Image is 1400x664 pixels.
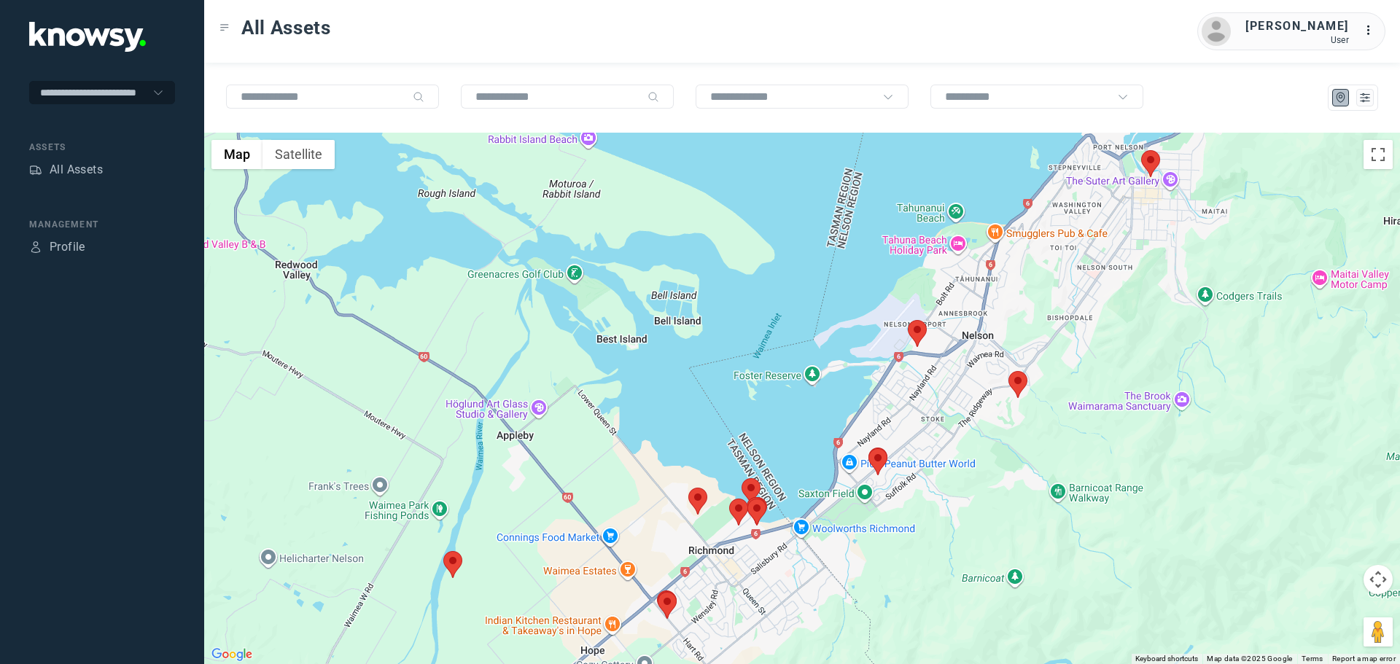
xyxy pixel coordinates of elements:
[29,163,42,176] div: Assets
[211,140,262,169] button: Show street map
[241,15,331,41] span: All Assets
[1302,655,1323,663] a: Terms (opens in new tab)
[29,141,175,154] div: Assets
[1245,35,1349,45] div: User
[1364,22,1381,39] div: :
[29,218,175,231] div: Management
[1358,91,1372,104] div: List
[1207,655,1292,663] span: Map data ©2025 Google
[208,645,256,664] img: Google
[1332,655,1396,663] a: Report a map error
[1334,91,1347,104] div: Map
[29,22,146,52] img: Application Logo
[29,241,42,254] div: Profile
[29,161,103,179] a: AssetsAll Assets
[29,238,85,256] a: ProfileProfile
[647,91,659,103] div: Search
[1245,17,1349,35] div: [PERSON_NAME]
[50,238,85,256] div: Profile
[1135,654,1198,664] button: Keyboard shortcuts
[1202,17,1231,46] img: avatar.png
[1364,617,1393,647] button: Drag Pegman onto the map to open Street View
[1364,140,1393,169] button: Toggle fullscreen view
[1364,22,1381,42] div: :
[208,645,256,664] a: Open this area in Google Maps (opens a new window)
[1364,25,1379,36] tspan: ...
[219,23,230,33] div: Toggle Menu
[262,140,335,169] button: Show satellite imagery
[50,161,103,179] div: All Assets
[413,91,424,103] div: Search
[1364,565,1393,594] button: Map camera controls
